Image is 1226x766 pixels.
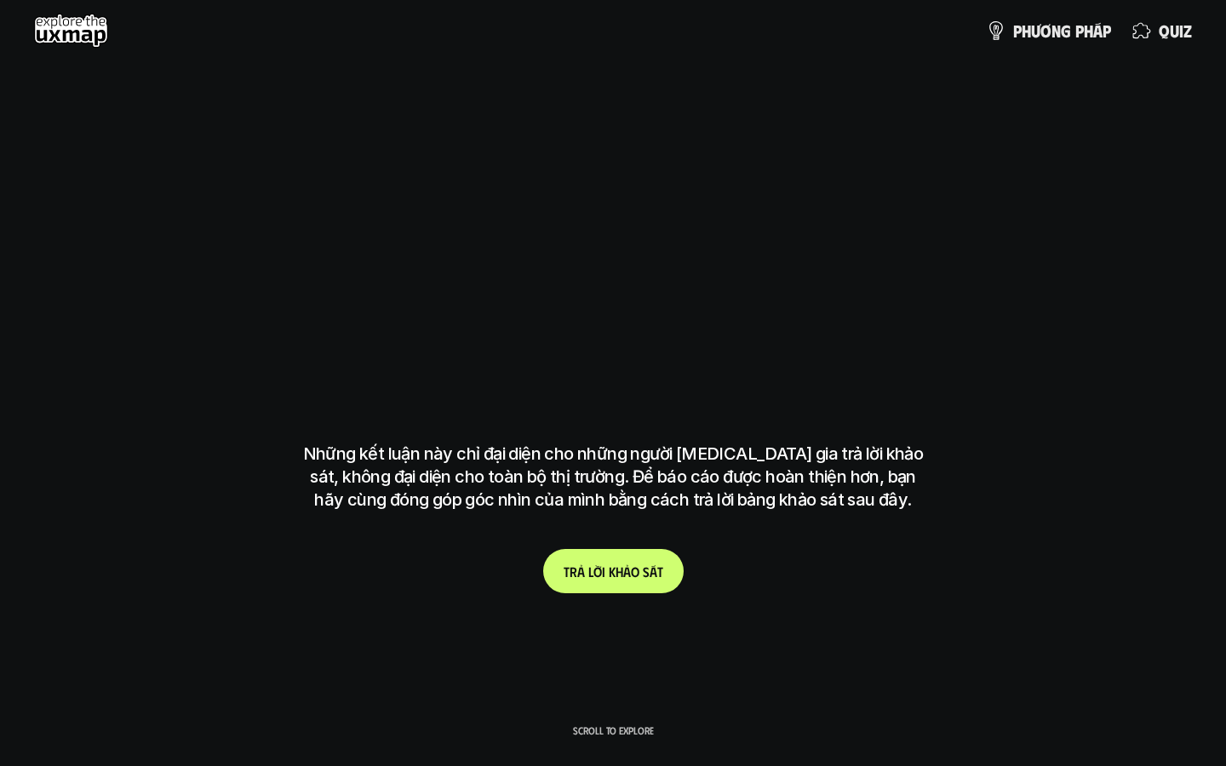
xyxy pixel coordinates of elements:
[1031,21,1040,40] span: ư
[1013,21,1022,40] span: p
[631,563,639,580] span: o
[302,199,924,271] h1: phạm vi công việc của
[1075,21,1084,40] span: p
[623,563,631,580] span: ả
[1179,21,1183,40] span: i
[602,563,605,580] span: i
[577,563,585,580] span: ả
[1051,21,1061,40] span: n
[593,563,602,580] span: ờ
[1170,21,1179,40] span: u
[1022,21,1031,40] span: h
[1084,21,1093,40] span: h
[543,549,684,593] a: Trảlờikhảosát
[1183,21,1192,40] span: z
[657,563,663,580] span: t
[1093,21,1103,40] span: á
[986,14,1111,48] a: phươngpháp
[1159,21,1170,40] span: q
[554,169,684,188] h6: Kết quả nghiên cứu
[643,563,650,580] span: s
[310,334,917,405] h1: tại [GEOGRAPHIC_DATA]
[1131,14,1192,48] a: quiz
[616,563,623,580] span: h
[573,724,654,736] p: Scroll to explore
[1061,21,1071,40] span: g
[1040,21,1051,40] span: ơ
[1103,21,1111,40] span: p
[650,563,657,580] span: á
[588,563,593,580] span: l
[609,563,616,580] span: k
[570,563,577,580] span: r
[294,443,932,512] p: Những kết luận này chỉ đại diện cho những người [MEDICAL_DATA] gia trả lời khảo sát, không đại di...
[564,563,570,580] span: T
